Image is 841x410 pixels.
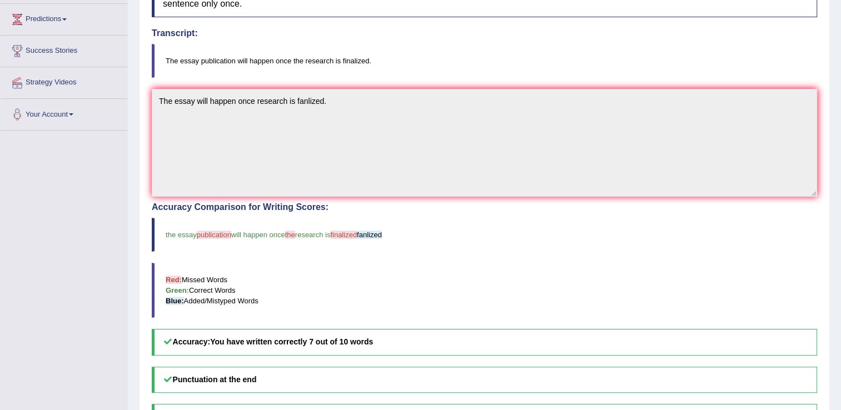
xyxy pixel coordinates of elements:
[210,337,373,346] b: You have written correctly 7 out of 10 words
[357,231,382,239] span: fanlized
[295,231,331,239] span: research is
[152,44,817,78] blockquote: The essay publication will happen once the research is finalized.
[1,36,127,63] a: Success Stories
[166,231,197,239] span: the essay
[152,367,817,393] h5: Punctuation at the end
[152,263,817,318] blockquote: Missed Words Correct Words Added/Mistyped Words
[285,231,295,239] span: the
[330,231,357,239] span: finalized
[152,28,817,38] h4: Transcript:
[1,99,127,127] a: Your Account
[152,329,817,355] h5: Accuracy:
[166,276,182,284] b: Red:
[166,286,189,294] b: Green:
[1,67,127,95] a: Strategy Videos
[197,231,231,239] span: publication
[1,4,127,32] a: Predictions
[231,231,285,239] span: will happen once
[152,202,817,212] h4: Accuracy Comparison for Writing Scores:
[166,297,184,305] b: Blue:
